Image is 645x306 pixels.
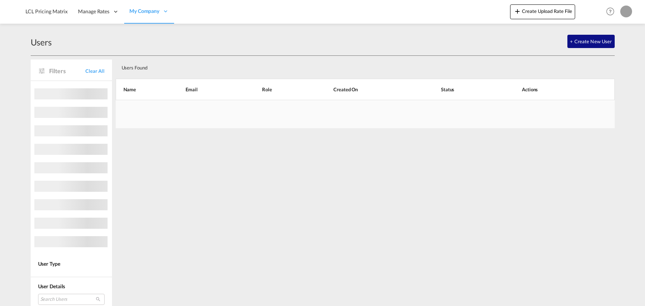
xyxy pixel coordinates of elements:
[38,283,65,289] span: User Details
[26,8,68,14] span: LCL Pricing Matrix
[604,5,617,18] span: Help
[503,79,614,100] th: Actions
[85,68,104,74] span: Clear All
[567,35,614,48] button: + Create New User
[49,67,86,75] span: Filters
[78,8,109,15] span: Manage Rates
[604,5,620,18] div: Help
[510,4,575,19] button: icon-plus 400-fgCreate Upload Rate File
[38,261,60,267] span: User Type
[315,79,422,100] th: Created On
[119,59,563,74] div: Users Found
[116,79,167,100] th: Name
[167,79,244,100] th: Email
[244,79,315,100] th: Role
[422,79,503,100] th: Status
[31,36,52,48] div: Users
[129,7,159,15] span: My Company
[513,7,522,16] md-icon: icon-plus 400-fg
